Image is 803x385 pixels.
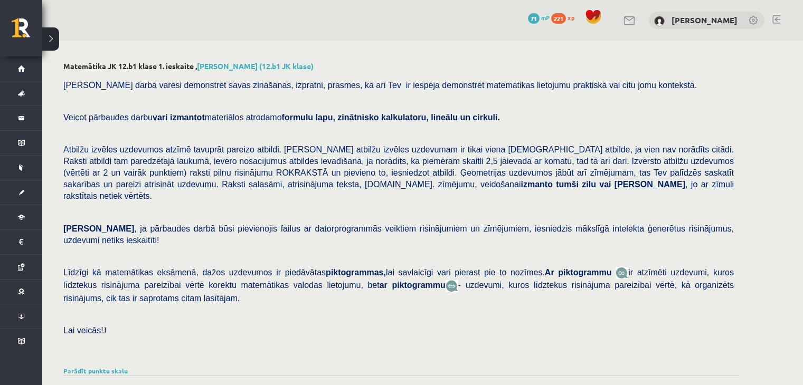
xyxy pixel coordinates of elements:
[197,61,314,71] a: [PERSON_NAME] (12.b1 JK klase)
[63,268,616,277] span: Līdzīgi kā matemātikas eksāmenā, dažos uzdevumos ir piedāvātas lai savlaicīgi vari pierast pie to...
[556,180,685,189] b: tumši zilu vai [PERSON_NAME]
[63,113,500,122] span: Veicot pārbaudes darbu materiālos atrodamo
[282,113,500,122] b: formulu lapu, zinātnisko kalkulatoru, lineālu un cirkuli.
[541,13,550,22] span: mP
[63,367,128,375] a: Parādīt punktu skalu
[103,326,107,335] span: J
[568,13,574,22] span: xp
[616,267,628,279] img: JfuEzvunn4EvwAAAAASUVORK5CYII=
[551,13,580,22] a: 221 xp
[63,326,103,335] span: Lai veicās!
[63,81,697,90] span: [PERSON_NAME] darbā varēsi demonstrēt savas zināšanas, izpratni, prasmes, kā arī Tev ir iespēja d...
[380,281,446,290] b: ar piktogrammu
[528,13,550,22] a: 71 mP
[63,281,734,302] span: - uzdevumi, kuros līdztekus risinājuma pareizībai vērtē, kā organizēts risinājums, cik tas ir sap...
[545,268,612,277] b: Ar piktogrammu
[528,13,540,24] span: 71
[63,224,134,233] span: [PERSON_NAME]
[672,15,738,25] a: [PERSON_NAME]
[551,13,566,24] span: 221
[63,145,734,200] span: Atbilžu izvēles uzdevumos atzīmē tavuprāt pareizo atbildi. [PERSON_NAME] atbilžu izvēles uzdevuma...
[446,280,458,292] img: wKvN42sLe3LLwAAAABJRU5ErkJggg==
[521,180,552,189] b: izmanto
[63,62,739,71] h2: Matemātika JK 12.b1 klase 1. ieskaite ,
[153,113,205,122] b: vari izmantot
[63,224,734,245] span: , ja pārbaudes darbā būsi pievienojis failus ar datorprogrammās veiktiem risinājumiem un zīmējumi...
[12,18,42,45] a: Rīgas 1. Tālmācības vidusskola
[326,268,386,277] b: piktogrammas,
[654,16,665,26] img: Eduards Hermanovskis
